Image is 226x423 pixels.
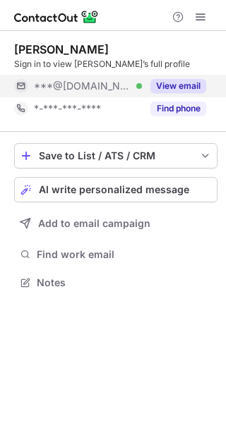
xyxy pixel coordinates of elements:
span: Add to email campaign [38,218,150,229]
button: Find work email [14,245,218,264]
div: Save to List / ATS / CRM [39,150,193,161]
span: ***@[DOMAIN_NAME] [34,80,131,92]
button: Reveal Button [150,102,206,116]
span: Notes [37,276,212,289]
img: ContactOut v5.3.10 [14,8,99,25]
button: AI write personalized message [14,177,218,202]
button: Add to email campaign [14,211,218,236]
span: Find work email [37,248,212,261]
div: Sign in to view [PERSON_NAME]’s full profile [14,58,218,70]
div: [PERSON_NAME] [14,42,109,56]
button: save-profile-one-click [14,143,218,168]
span: AI write personalized message [39,184,189,195]
button: Notes [14,273,218,293]
button: Reveal Button [150,79,206,93]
